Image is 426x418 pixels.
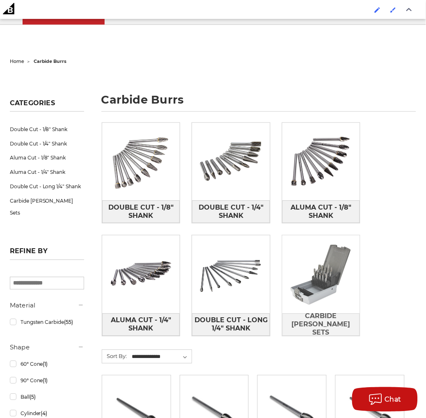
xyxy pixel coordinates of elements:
[34,58,67,64] span: carbide burrs
[375,7,380,13] img: Enabled brush for category edit
[282,314,360,336] a: Carbide [PERSON_NAME] Sets
[10,301,84,311] h5: Material
[283,309,360,340] span: Carbide [PERSON_NAME] Sets
[10,99,84,112] h5: Categories
[282,123,360,201] img: Aluma Cut - 1/8" Shank
[10,122,84,136] a: Double Cut - 1/8" Shank
[192,236,270,313] img: Double Cut - Long 1/4" Shank
[10,357,84,372] a: 60° Cone
[371,2,385,18] a: Enabled brush for category edit
[386,2,400,18] a: Enabled brush for page builder edit.
[102,123,180,201] img: Double Cut - 1/8" Shank
[101,94,417,112] h1: carbide burrs
[102,201,180,223] a: Double Cut - 1/8" Shank
[192,314,269,336] span: Double Cut - Long 1/4" Shank
[406,8,412,12] img: Close Admin Bar
[192,201,269,223] span: Double Cut - 1/4" Shank
[282,236,360,313] img: Carbide Burr Sets
[64,319,73,326] span: (55)
[10,165,84,180] a: Aluma Cut - 1/4" Shank
[390,7,396,13] img: Enabled brush for page builder edit.
[10,247,84,260] h5: Refine by
[43,378,48,384] span: (1)
[352,387,418,412] button: Chat
[192,123,270,201] img: Double Cut - 1/4" Shank
[10,194,84,220] a: Carbide [PERSON_NAME] Sets
[282,201,360,223] a: Aluma Cut - 1/8" Shank
[10,58,24,64] a: home
[10,136,84,151] a: Double Cut - 1/4" Shank
[283,201,360,223] span: Aluma Cut - 1/8" Shank
[102,314,180,336] a: Aluma Cut - 1/4" Shank
[10,390,84,404] a: Ball
[43,361,48,367] span: (1)
[131,351,192,363] select: Sort By:
[102,236,180,313] img: Aluma Cut - 1/4" Shank
[103,201,179,223] span: Double Cut - 1/8" Shank
[385,396,402,404] span: Chat
[10,180,84,194] a: Double Cut - Long 1/4" Shank
[192,314,270,336] a: Double Cut - Long 1/4" Shank
[102,350,127,363] label: Sort By:
[30,394,36,400] span: (5)
[10,374,84,388] a: 90° Cone
[10,343,84,353] h5: Shape
[103,314,179,336] span: Aluma Cut - 1/4" Shank
[192,201,270,223] a: Double Cut - 1/4" Shank
[10,151,84,165] a: Aluma Cut - 1/8" Shank
[10,315,84,330] a: Tungsten Carbide
[41,411,48,417] span: (4)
